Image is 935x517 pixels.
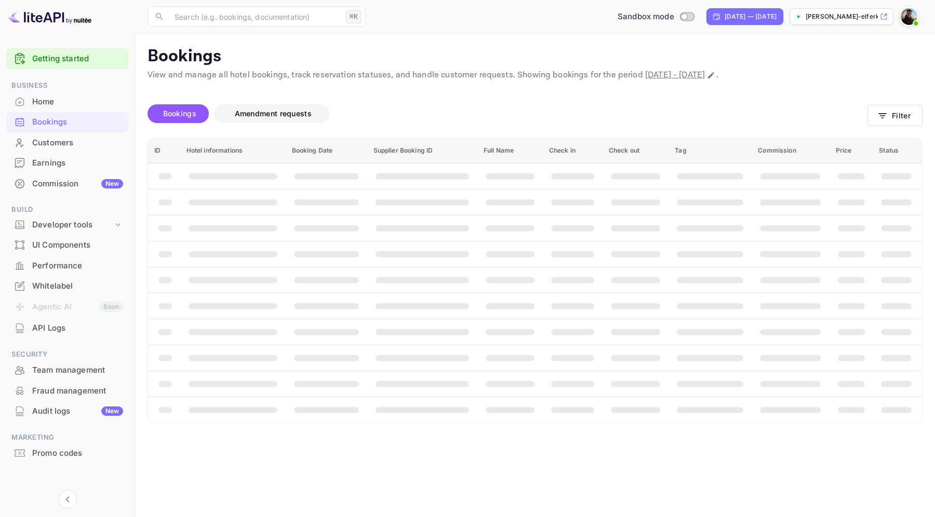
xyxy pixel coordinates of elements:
div: Home [6,92,128,112]
th: Check out [603,138,669,164]
div: Customers [6,133,128,153]
input: Search (e.g. bookings, documentation) [168,6,342,27]
a: Performance [6,256,128,275]
div: New [101,179,123,188]
div: Earnings [6,153,128,173]
p: View and manage all hotel bookings, track reservation statuses, and handle customer requests. Sho... [148,69,923,81]
img: LiteAPI logo [8,8,91,25]
a: UI Components [6,235,128,254]
th: Supplier Booking ID [367,138,477,164]
button: Filter [867,105,923,126]
th: Full Name [477,138,543,164]
div: New [101,406,123,416]
span: Business [6,80,128,91]
div: Bookings [32,116,123,128]
div: Developer tools [6,216,128,234]
a: Customers [6,133,128,152]
a: API Logs [6,318,128,337]
span: Build [6,204,128,215]
th: Hotel informations [180,138,286,164]
span: Bookings [163,109,196,118]
p: Bookings [148,46,923,67]
th: Status [873,138,922,164]
div: Fraud management [32,385,123,397]
div: API Logs [6,318,128,338]
div: Bookings [6,112,128,132]
div: Audit logs [32,405,123,417]
div: Performance [32,260,123,272]
span: Sandbox mode [618,11,674,23]
span: [DATE] - [DATE] [645,70,705,80]
div: Home [32,96,123,108]
div: Audit logsNew [6,401,128,421]
a: Earnings [6,153,128,172]
p: [PERSON_NAME]-elferkh-k8rs.nui... [806,12,878,21]
th: Tag [669,138,752,164]
div: Developer tools [32,219,113,231]
div: Performance [6,256,128,276]
span: Security [6,349,128,360]
th: Booking Date [286,138,367,164]
a: Team management [6,360,128,379]
th: Check in [543,138,603,164]
div: Getting started [6,48,128,70]
div: Customers [32,137,123,149]
div: Promo codes [6,443,128,464]
button: Collapse navigation [58,490,77,509]
a: Whitelabel [6,276,128,295]
div: Fraud management [6,381,128,401]
div: Whitelabel [6,276,128,296]
div: Switch to Production mode [613,11,698,23]
span: Marketing [6,432,128,443]
div: Team management [6,360,128,380]
a: Home [6,92,128,111]
div: API Logs [32,322,123,334]
img: Jaber Elferkh [901,8,917,25]
div: [DATE] — [DATE] [725,12,777,21]
div: CommissionNew [6,174,128,194]
table: booking table [148,138,922,423]
th: Price [830,138,873,164]
div: account-settings tabs [148,104,867,123]
div: Team management [32,364,123,376]
a: Audit logsNew [6,401,128,420]
div: Whitelabel [32,280,123,292]
div: Commission [32,178,123,190]
a: Fraud management [6,381,128,400]
th: Commission [752,138,829,164]
button: Change date range [706,70,716,80]
div: UI Components [6,235,128,255]
a: Getting started [32,53,123,65]
th: ID [148,138,180,164]
div: ⌘K [346,10,362,23]
a: CommissionNew [6,174,128,193]
div: UI Components [32,239,123,251]
div: Earnings [32,157,123,169]
a: Promo codes [6,443,128,462]
span: Amendment requests [235,109,312,118]
a: Bookings [6,112,128,131]
div: Promo codes [32,447,123,459]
